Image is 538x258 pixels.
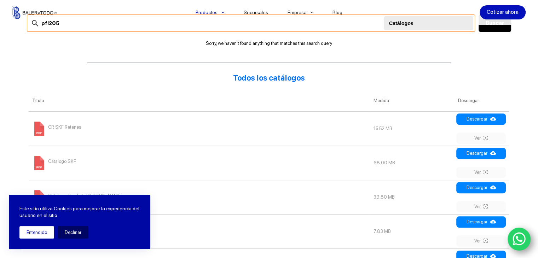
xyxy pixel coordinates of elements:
[27,14,475,32] input: Search files...
[456,235,506,247] a: Ver
[48,190,122,201] span: Catalogo Sprokets [PERSON_NAME]
[19,226,54,239] button: Entendido
[456,133,506,144] a: Ver
[29,90,370,111] th: Titulo
[48,156,76,167] span: Catalogo SKF
[32,194,122,200] a: Catalogo Sprokets [PERSON_NAME]
[370,180,455,214] td: 39.80 MB
[31,19,40,28] img: search-24.svg
[27,41,511,46] p: Sorry, we haven't found anything that matches this search query
[370,146,455,180] td: 68.00 MB
[32,126,81,131] a: CR SKF Retenes
[456,113,506,125] a: Descargar
[456,167,506,178] a: Ver
[370,90,455,111] th: Medida
[456,201,506,212] a: Ver
[12,6,57,19] img: Balerytodo
[456,182,506,193] a: Descargar
[480,5,526,19] a: Cotizar ahora
[370,111,455,146] td: 15.52 MB
[58,226,88,239] button: Declinar
[19,205,140,219] p: Este sitio utiliza Cookies para mejorar la experiencia del usuario en el sitio.
[456,148,506,159] a: Descargar
[32,160,76,165] a: Catalogo SKF
[456,216,506,228] a: Descargar
[455,90,509,111] th: Descargar
[233,74,305,82] strong: Todos los catálogos
[48,122,81,133] span: CR SKF Retenes
[370,214,455,248] td: 7.83 MB
[508,228,531,251] a: WhatsApp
